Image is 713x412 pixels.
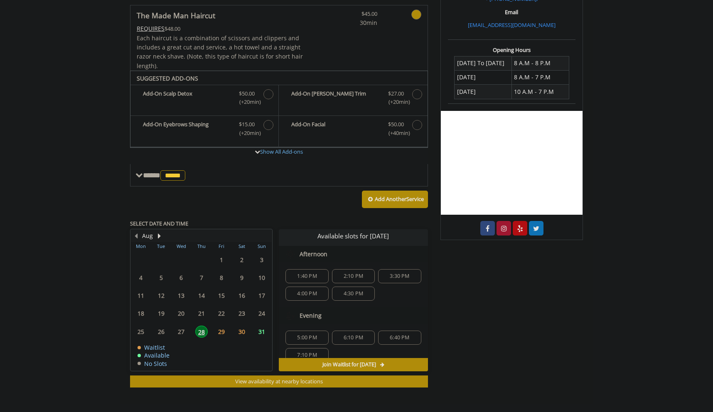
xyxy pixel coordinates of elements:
[291,120,379,137] b: Add-On Facial
[378,331,421,345] div: 6:40 PM
[378,269,421,283] div: 3:30 PM
[195,326,208,338] span: 28
[130,375,428,387] button: View availability at nearby locations
[137,24,304,33] div: $48.00
[468,21,556,29] a: [EMAIL_ADDRESS][DOMAIN_NAME]
[171,242,191,250] th: Wed
[191,322,211,340] td: Select day28
[332,269,375,283] div: 2:10 PM
[156,231,162,240] button: Next Month
[322,361,376,368] span: Join Waitlist for [DATE]
[133,231,139,240] button: Previous Month
[285,269,328,283] div: 1:40 PM
[291,89,379,107] b: Add-On [PERSON_NAME] Trim
[344,334,363,341] span: 6:10 PM
[142,231,153,240] button: Aug
[135,89,274,109] label: Add-On Scalp Detox
[511,70,569,84] td: 8 A.M - 7 P.M
[131,242,151,250] th: Mon
[450,9,573,15] h3: Email
[138,352,170,358] td: Available
[135,120,274,140] label: Add-On Eyebrows Shaping
[236,326,248,338] span: 30
[328,18,377,27] span: 30min
[239,120,255,129] span: $15.00
[211,322,231,340] td: Select day29
[297,334,317,341] span: 5:00 PM
[511,85,569,99] td: 10 A.M - 7 P.M
[332,287,375,301] div: 4:30 PM
[384,98,408,106] span: (+20min )
[384,129,408,137] span: (+40min )
[300,312,322,319] span: Evening
[455,70,512,84] td: [DATE]
[252,322,272,340] td: Select day31
[130,71,428,148] div: The Made Man Haircut Add-onS
[137,25,165,32] span: This service needs some Advance to be paid before we block your appointment
[390,334,409,341] span: 6:40 PM
[362,191,428,208] button: Add AnotherService
[297,352,317,358] span: 7:10 PM
[388,120,404,129] span: $50.00
[455,85,512,99] td: [DATE]
[455,56,512,70] td: [DATE] To [DATE]
[138,360,170,367] td: No Slots
[137,74,198,82] b: SUGGESTED ADD-ONS
[260,148,303,155] a: Show All Add-ons
[235,129,259,137] span: (+20min )
[285,311,295,321] img: evening slots
[143,89,231,107] b: Add-On Scalp Detox
[448,47,575,53] h3: Opening Hours
[239,89,255,98] span: $50.00
[375,195,424,203] b: Add Another Service
[138,344,170,351] td: Waitlist
[332,331,375,345] div: 6:10 PM
[285,249,295,259] img: afternoon slots
[191,242,211,250] th: Thu
[297,273,317,280] span: 1:40 PM
[285,287,328,301] div: 4:00 PM
[283,120,423,140] label: Add-On Facial
[344,290,363,297] span: 4:30 PM
[231,322,251,340] td: Select day30
[283,89,423,109] label: Add-On Beard Trim
[256,326,268,338] span: 31
[215,326,228,338] span: 29
[130,220,188,227] b: SELECT DATE AND TIME
[282,233,424,240] p: Available slots for [DATE]
[285,331,328,345] div: 5:00 PM
[231,242,251,250] th: Sat
[285,348,328,362] div: 7:10 PM
[235,378,323,385] span: View availability at nearby locations
[300,251,327,257] span: Afternoon
[151,242,171,250] th: Tue
[137,34,303,70] span: Each haircut is a combination of scissors and clippers and includes a great cut and service, a ho...
[390,273,409,280] span: 3:30 PM
[143,120,231,137] b: Add-On Eyebrows Shaping
[511,56,569,70] td: 8 A.M - 8 P.M
[297,290,317,297] span: 4:00 PM
[252,242,272,250] th: Sun
[328,5,377,27] a: $45.00
[344,273,363,280] span: 2:10 PM
[235,98,259,106] span: (+20min )
[137,10,215,21] b: The Made Man Haircut
[211,242,231,250] th: Fri
[388,89,404,98] span: $27.00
